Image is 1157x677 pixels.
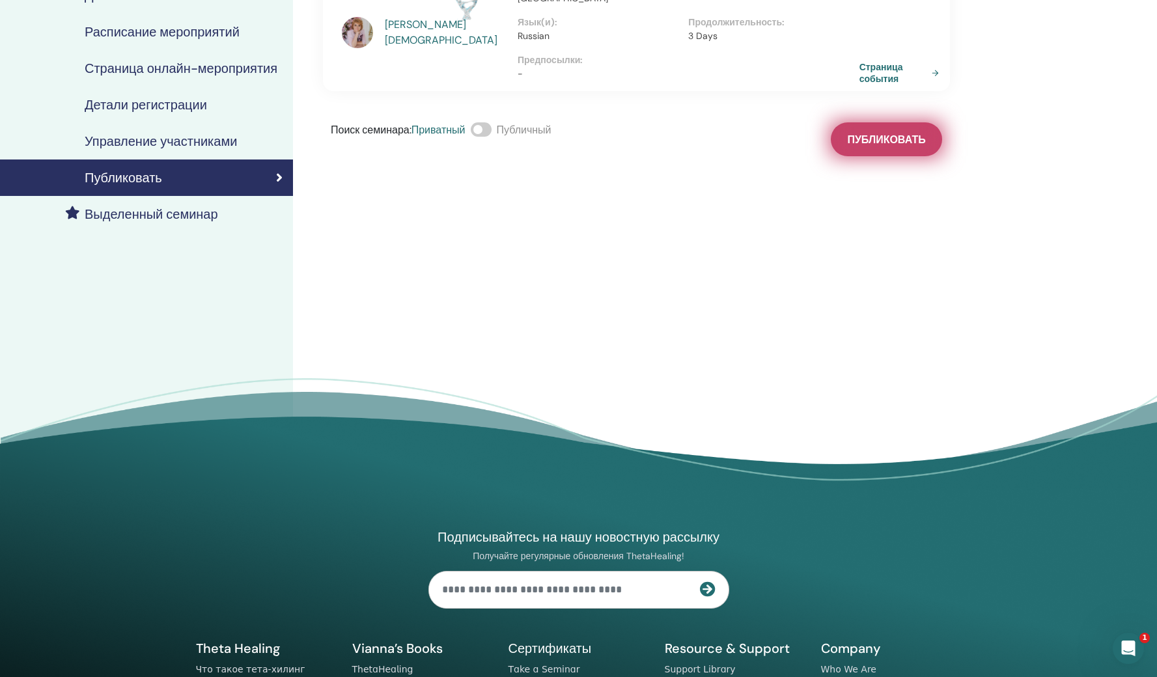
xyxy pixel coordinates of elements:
[665,664,736,674] a: Support Library
[342,17,373,48] img: default.jpg
[821,664,876,674] a: Who We Are
[385,17,505,48] a: [PERSON_NAME] [DEMOGRAPHIC_DATA]
[831,122,941,156] button: Публиковать
[196,640,337,657] h5: Theta Healing
[688,29,851,43] p: 3 Days
[196,664,305,674] a: Что такое тета-хилинг
[688,16,851,29] p: Продолжительность :
[518,67,859,81] p: -
[821,640,962,657] h5: Company
[1139,633,1150,643] span: 1
[85,170,162,186] h4: Публиковать
[428,550,729,562] p: Получайте регулярные обновления ThetaHealing!
[518,53,859,67] p: Предпосылки :
[509,640,649,657] h5: Сертификаты
[518,16,680,29] p: Язык(и) :
[85,61,277,76] h4: Страница онлайн-мероприятия
[1113,633,1144,664] iframe: Intercom live chat
[509,664,580,674] a: Take a Seminar
[331,123,411,137] span: Поиск семинара :
[85,97,207,113] h4: Детали регистрации
[85,133,237,149] h4: Управление участниками
[847,133,925,146] span: Публиковать
[665,640,805,657] h5: Resource & Support
[497,123,551,137] span: Публичный
[352,664,413,674] a: ThetaHealing
[428,529,729,546] h4: Подписывайтесь на нашу новостную рассылку
[859,61,944,85] a: Страница события
[411,123,466,137] span: Приватный
[352,640,493,657] h5: Vianna’s Books
[85,206,218,222] h4: Выделенный семинар
[85,24,240,40] h4: Расписание мероприятий
[518,29,680,43] p: Russian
